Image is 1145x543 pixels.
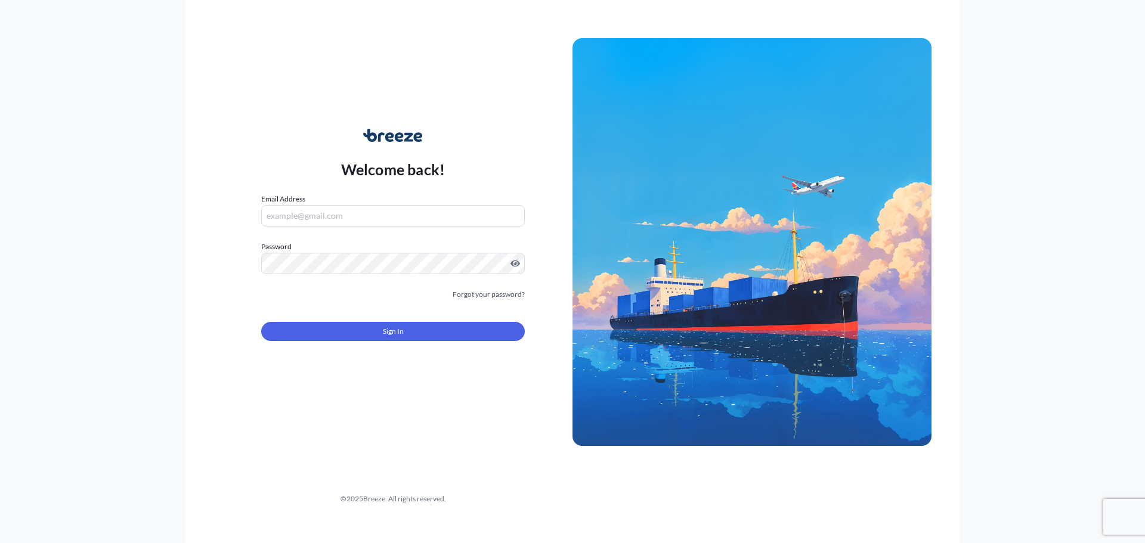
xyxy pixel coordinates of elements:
div: © 2025 Breeze. All rights reserved. [213,493,572,505]
button: Sign In [261,322,525,341]
input: example@gmail.com [261,205,525,226]
label: Password [261,241,525,253]
button: Show password [510,259,520,268]
span: Sign In [383,325,404,337]
p: Welcome back! [341,160,445,179]
a: Forgot your password? [453,288,525,300]
label: Email Address [261,193,305,205]
img: Ship illustration [572,38,932,446]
